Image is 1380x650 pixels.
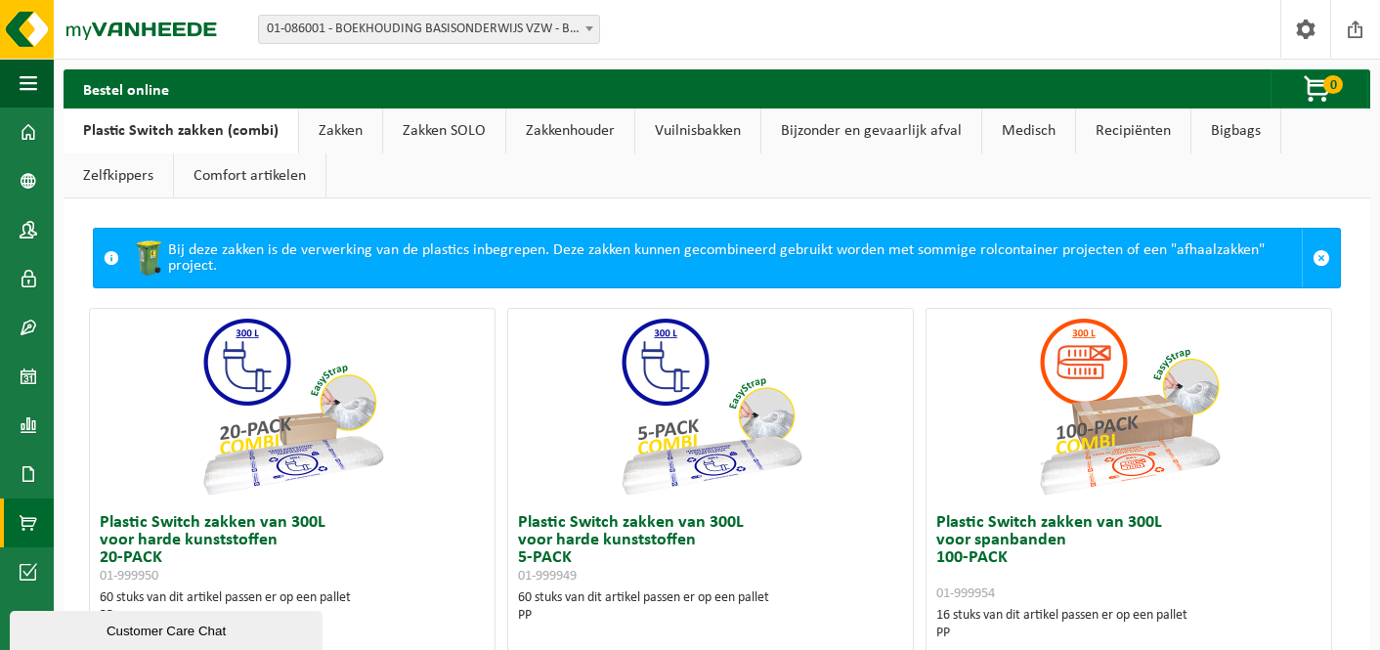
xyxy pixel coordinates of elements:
[613,309,808,504] img: 01-999949
[518,607,902,625] div: PP
[174,153,325,198] a: Comfort artikelen
[1031,309,1227,504] img: 01-999954
[64,153,173,198] a: Zelfkippers
[100,569,158,584] span: 01-999950
[1323,75,1343,94] span: 0
[10,607,326,650] iframe: chat widget
[1191,108,1280,153] a: Bigbags
[1076,108,1190,153] a: Recipiënten
[518,569,577,584] span: 01-999949
[761,108,981,153] a: Bijzonder en gevaarlijk afval
[100,589,484,625] div: 60 stuks van dit artikel passen er op een pallet
[299,108,382,153] a: Zakken
[982,108,1075,153] a: Medisch
[936,625,1320,642] div: PP
[1302,229,1340,287] a: Sluit melding
[100,514,484,585] h3: Plastic Switch zakken van 300L voor harde kunststoffen 20-PACK
[518,589,902,625] div: 60 stuks van dit artikel passen er op een pallet
[64,108,298,153] a: Plastic Switch zakken (combi)
[129,229,1302,287] div: Bij deze zakken is de verwerking van de plastics inbegrepen. Deze zakken kunnen gecombineerd gebr...
[506,108,634,153] a: Zakkenhouder
[129,238,168,278] img: WB-0240-HPE-GN-50.png
[936,514,1320,602] h3: Plastic Switch zakken van 300L voor spanbanden 100-PACK
[258,15,600,44] span: 01-086001 - BOEKHOUDING BASISONDERWIJS VZW - BLANKENBERGE
[383,108,505,153] a: Zakken SOLO
[936,607,1320,642] div: 16 stuks van dit artikel passen er op een pallet
[635,108,760,153] a: Vuilnisbakken
[64,69,189,108] h2: Bestel online
[936,586,995,601] span: 01-999954
[259,16,599,43] span: 01-086001 - BOEKHOUDING BASISONDERWIJS VZW - BLANKENBERGE
[518,514,902,585] h3: Plastic Switch zakken van 300L voor harde kunststoffen 5-PACK
[1271,69,1368,108] button: 0
[194,309,390,504] img: 01-999950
